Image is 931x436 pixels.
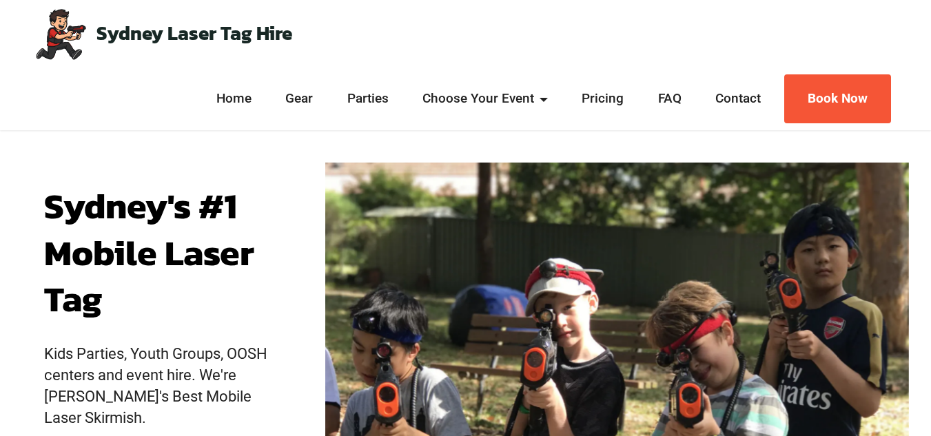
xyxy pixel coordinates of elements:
[418,90,551,108] a: Choose Your Event
[44,179,254,325] strong: Sydney's #1 Mobile Laser Tag
[578,90,628,108] a: Pricing
[212,90,255,108] a: Home
[33,7,88,61] img: Mobile Laser Tag Parties Sydney
[282,90,317,108] a: Gear
[343,90,392,108] a: Parties
[44,344,281,428] p: Kids Parties, Youth Groups, OOSH centers and event hire. We're [PERSON_NAME]'s Best Mobile Laser ...
[96,24,292,43] a: Sydney Laser Tag Hire
[654,90,685,108] a: FAQ
[711,90,764,108] a: Contact
[784,74,891,123] a: Book Now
